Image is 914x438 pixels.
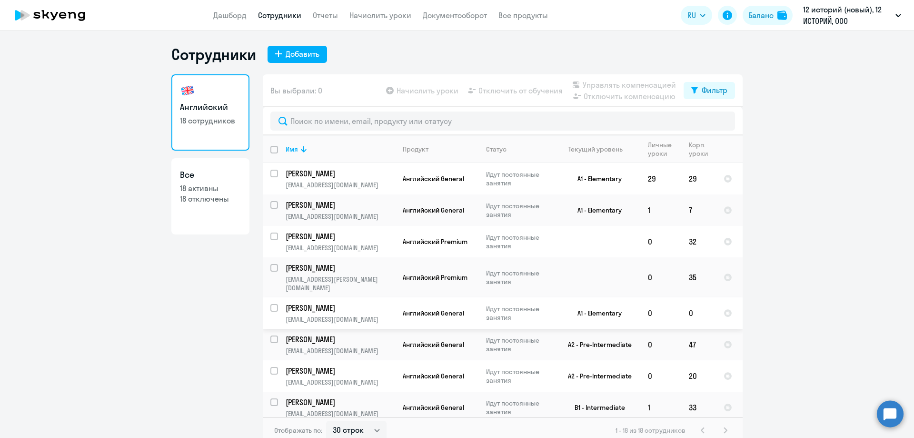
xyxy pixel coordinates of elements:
[286,275,395,292] p: [EMAIL_ADDRESS][PERSON_NAME][DOMAIN_NAME]
[559,145,640,153] div: Текущий уровень
[640,226,681,257] td: 0
[286,397,395,407] a: [PERSON_NAME]
[286,168,393,179] p: [PERSON_NAME]
[274,426,322,435] span: Отображать по:
[180,169,241,181] h3: Все
[486,305,551,322] p: Идут постоянные занятия
[180,183,241,194] p: 18 активны
[552,392,640,423] td: B1 - Intermediate
[180,115,241,126] p: 18 сотрудников
[486,269,551,286] p: Идут постоянные занятия
[270,112,735,131] input: Поиск по имени, email, продукту или статусу
[403,403,464,412] span: Английский General
[552,329,640,360] td: A2 - Pre-Intermediate
[313,10,338,20] a: Отчеты
[171,45,256,64] h1: Сотрудники
[648,141,681,158] div: Личные уроки
[286,263,395,273] a: [PERSON_NAME]
[648,141,675,158] div: Личные уроки
[180,83,195,98] img: english
[286,303,395,313] a: [PERSON_NAME]
[423,10,487,20] a: Документооборот
[286,48,319,60] div: Добавить
[286,263,393,273] p: [PERSON_NAME]
[286,346,395,355] p: [EMAIL_ADDRESS][DOMAIN_NAME]
[286,181,395,189] p: [EMAIL_ADDRESS][DOMAIN_NAME]
[286,212,395,221] p: [EMAIL_ADDRESS][DOMAIN_NAME]
[687,10,696,21] span: RU
[486,170,551,187] p: Идут постоянные занятия
[286,397,393,407] p: [PERSON_NAME]
[552,297,640,329] td: A1 - Elementary
[286,315,395,324] p: [EMAIL_ADDRESS][DOMAIN_NAME]
[486,336,551,353] p: Идут постоянные занятия
[286,244,395,252] p: [EMAIL_ADDRESS][DOMAIN_NAME]
[403,273,467,282] span: Английский Premium
[286,145,395,153] div: Имя
[286,366,395,376] a: [PERSON_NAME]
[486,399,551,416] p: Идут постоянные занятия
[171,158,249,234] a: Все18 активны18 отключены
[681,329,716,360] td: 47
[681,360,716,392] td: 20
[681,257,716,297] td: 35
[616,426,685,435] span: 1 - 18 из 18 сотрудников
[640,257,681,297] td: 0
[702,84,727,96] div: Фильтр
[286,231,393,242] p: [PERSON_NAME]
[743,6,793,25] button: Балансbalance
[552,163,640,194] td: A1 - Elementary
[681,6,712,25] button: RU
[286,145,298,153] div: Имя
[270,85,322,96] span: Вы выбрали: 0
[286,200,393,210] p: [PERSON_NAME]
[486,233,551,250] p: Идут постоянные занятия
[486,367,551,385] p: Идут постоянные занятия
[286,231,395,242] a: [PERSON_NAME]
[681,163,716,194] td: 29
[286,366,393,376] p: [PERSON_NAME]
[258,10,301,20] a: Сотрудники
[286,303,393,313] p: [PERSON_NAME]
[681,392,716,423] td: 33
[640,392,681,423] td: 1
[552,360,640,392] td: A2 - Pre-Intermediate
[640,297,681,329] td: 0
[180,101,241,113] h3: Английский
[552,194,640,226] td: A1 - Elementary
[681,297,716,329] td: 0
[568,145,623,153] div: Текущий уровень
[403,145,478,153] div: Продукт
[286,334,395,345] a: [PERSON_NAME]
[286,378,395,387] p: [EMAIL_ADDRESS][DOMAIN_NAME]
[403,206,464,214] span: Английский General
[486,202,551,219] p: Идут постоянные занятия
[403,309,464,317] span: Английский General
[498,10,548,20] a: Все продукты
[689,141,715,158] div: Корп. уроки
[403,174,464,183] span: Английский General
[403,145,428,153] div: Продукт
[180,194,241,204] p: 18 отключены
[689,141,709,158] div: Корп. уроки
[681,194,716,226] td: 7
[286,409,395,418] p: [EMAIL_ADDRESS][DOMAIN_NAME]
[748,10,774,21] div: Баланс
[286,334,393,345] p: [PERSON_NAME]
[403,340,464,349] span: Английский General
[403,372,464,380] span: Английский General
[286,200,395,210] a: [PERSON_NAME]
[640,163,681,194] td: 29
[684,82,735,99] button: Фильтр
[213,10,247,20] a: Дашборд
[640,194,681,226] td: 1
[268,46,327,63] button: Добавить
[640,360,681,392] td: 0
[486,145,507,153] div: Статус
[681,226,716,257] td: 32
[798,4,906,27] button: 12 историй (новый), 12 ИСТОРИЙ, ООО
[286,168,395,179] a: [PERSON_NAME]
[403,237,467,246] span: Английский Premium
[777,10,787,20] img: balance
